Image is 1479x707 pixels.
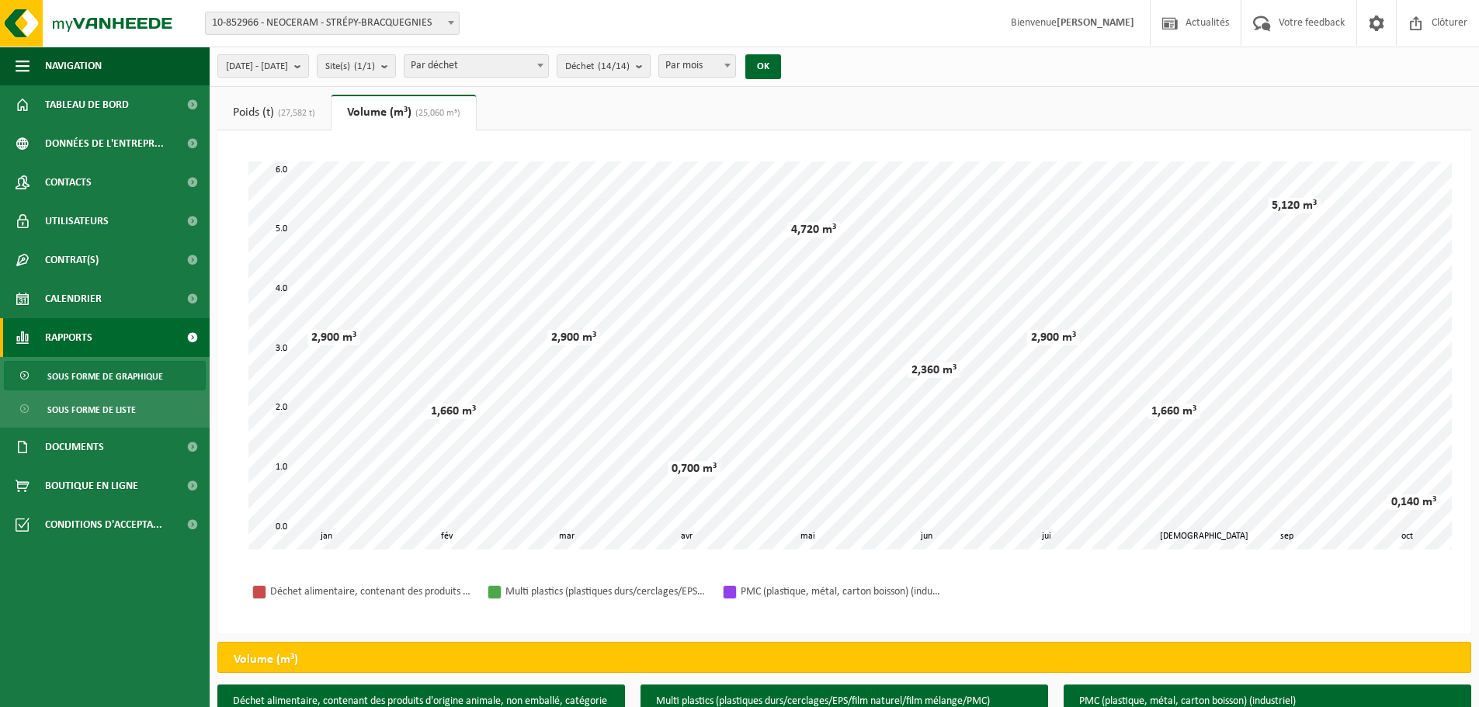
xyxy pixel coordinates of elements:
div: 2,900 m³ [547,330,600,345]
span: Conditions d'accepta... [45,505,162,544]
div: Multi plastics (plastiques durs/cerclages/EPS/film naturel/film mélange/PMC) [505,582,707,601]
span: Tableau de bord [45,85,129,124]
h2: Volume (m³) [218,643,314,677]
span: Documents [45,428,104,466]
span: (27,582 t) [274,109,315,118]
button: OK [745,54,781,79]
strong: [PERSON_NAME] [1057,17,1134,29]
count: (14/14) [598,61,630,71]
div: 1,660 m³ [427,404,480,419]
span: Calendrier [45,279,102,318]
span: Sous forme de graphique [47,362,163,391]
span: Par déchet [404,54,549,78]
span: Par mois [659,55,735,77]
span: Données de l'entrepr... [45,124,164,163]
div: 2,900 m³ [1027,330,1080,345]
span: Sous forme de liste [47,395,136,425]
span: Navigation [45,47,102,85]
div: 2,900 m³ [307,330,360,345]
span: 10-852966 - NEOCERAM - STRÉPY-BRACQUEGNIES [206,12,459,34]
a: Sous forme de liste [4,394,206,424]
span: Par déchet [404,55,548,77]
span: Contrat(s) [45,241,99,279]
span: Site(s) [325,55,375,78]
div: 0,700 m³ [668,461,720,477]
div: 5,120 m³ [1268,198,1321,213]
button: Déchet(14/14) [557,54,651,78]
span: Par mois [658,54,736,78]
span: 10-852966 - NEOCERAM - STRÉPY-BRACQUEGNIES [205,12,460,35]
span: Boutique en ligne [45,466,138,505]
div: 2,360 m³ [908,362,960,378]
span: Rapports [45,318,92,357]
span: [DATE] - [DATE] [226,55,288,78]
span: Contacts [45,163,92,202]
div: Déchet alimentaire, contenant des produits d'origine animale, non emballé, catégorie 3 [270,582,472,601]
span: Déchet [565,55,630,78]
span: (25,060 m³) [411,109,460,118]
a: Poids (t) [217,95,331,130]
div: PMC (plastique, métal, carton boisson) (industriel) [741,582,943,601]
div: 4,720 m³ [787,222,840,237]
div: 1,660 m³ [1147,404,1200,419]
count: (1/1) [354,61,375,71]
a: Volume (m³) [332,95,476,130]
div: 0,140 m³ [1387,494,1440,510]
span: Utilisateurs [45,202,109,241]
button: Site(s)(1/1) [317,54,396,78]
a: Sous forme de graphique [4,361,206,390]
button: [DATE] - [DATE] [217,54,309,78]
